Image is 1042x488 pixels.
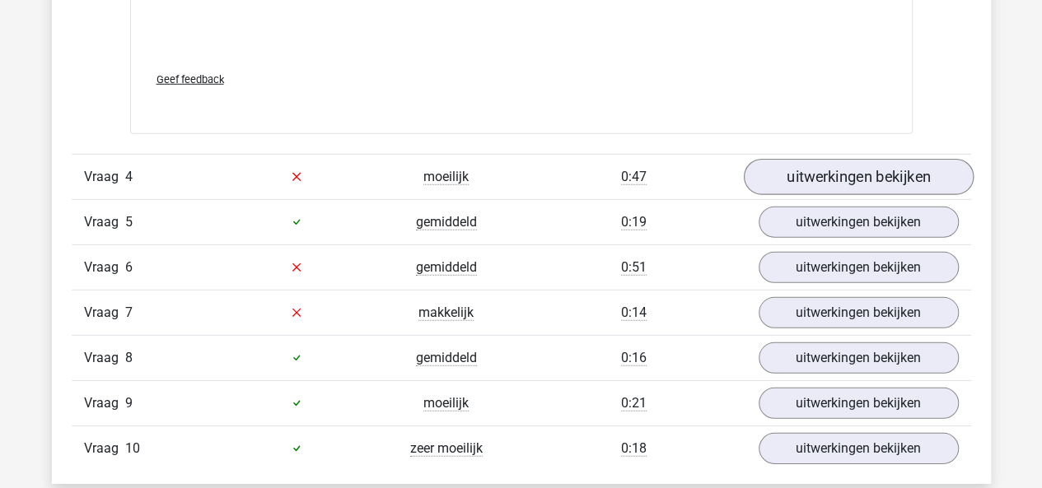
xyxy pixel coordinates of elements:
[84,212,125,232] span: Vraag
[125,350,133,365] span: 8
[157,73,224,86] span: Geef feedback
[759,252,959,283] a: uitwerkingen bekijken
[410,440,483,457] span: zeer moeilijk
[621,214,647,230] span: 0:19
[418,304,474,321] span: makkelijk
[759,297,959,328] a: uitwerkingen bekijken
[125,169,133,184] span: 4
[759,342,959,374] a: uitwerkingen bekijken
[84,439,125,458] span: Vraag
[125,304,133,320] span: 7
[84,258,125,277] span: Vraag
[621,395,647,411] span: 0:21
[621,440,647,457] span: 0:18
[621,259,647,276] span: 0:51
[759,207,959,238] a: uitwerkingen bekijken
[416,350,477,366] span: gemiddeld
[416,214,477,230] span: gemiddeld
[125,395,133,411] span: 9
[621,304,647,321] span: 0:14
[621,169,647,185] span: 0:47
[423,169,469,185] span: moeilijk
[125,259,133,275] span: 6
[743,159,973,195] a: uitwerkingen bekijken
[416,259,477,276] span: gemiddeld
[423,395,469,411] span: moeilijk
[621,350,647,366] span: 0:16
[84,348,125,368] span: Vraag
[759,388,959,419] a: uitwerkingen bekijken
[84,303,125,323] span: Vraag
[759,433,959,464] a: uitwerkingen bekijken
[125,214,133,230] span: 5
[84,393,125,413] span: Vraag
[84,167,125,187] span: Vraag
[125,440,140,456] span: 10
